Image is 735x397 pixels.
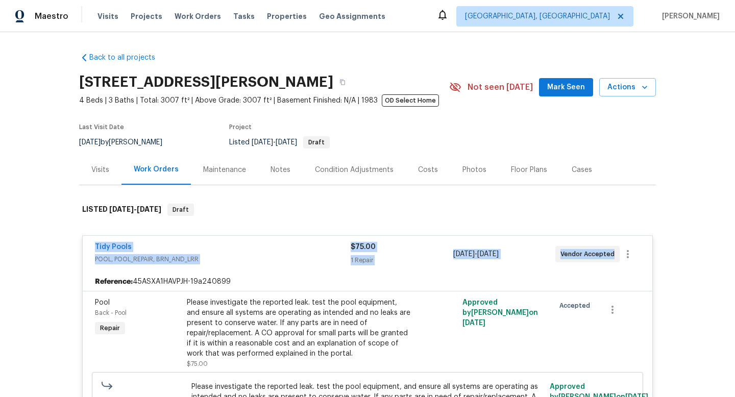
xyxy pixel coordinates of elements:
[95,310,127,316] span: Back - Pool
[95,254,351,264] span: POOL, POOL_REPAIR, BRN_AND_LRR
[79,53,177,63] a: Back to all projects
[511,165,547,175] div: Floor Plans
[95,243,132,251] a: Tidy Pools
[79,77,333,87] h2: [STREET_ADDRESS][PERSON_NAME]
[351,243,376,251] span: $75.00
[607,81,648,94] span: Actions
[462,165,486,175] div: Photos
[539,78,593,97] button: Mark Seen
[418,165,438,175] div: Costs
[382,94,439,107] span: OD Select Home
[82,204,161,216] h6: LISTED
[453,249,499,259] span: -
[333,73,352,91] button: Copy Address
[95,277,133,287] b: Reference:
[79,193,656,226] div: LISTED [DATE]-[DATE]Draft
[559,301,594,311] span: Accepted
[79,139,101,146] span: [DATE]
[168,205,193,215] span: Draft
[252,139,297,146] span: -
[95,299,110,306] span: Pool
[252,139,273,146] span: [DATE]
[233,13,255,20] span: Tasks
[79,95,449,106] span: 4 Beds | 3 Baths | Total: 3007 ft² | Above Grade: 3007 ft² | Basement Finished: N/A | 1983
[271,165,290,175] div: Notes
[453,251,475,258] span: [DATE]
[35,11,68,21] span: Maestro
[315,165,394,175] div: Condition Adjustments
[658,11,720,21] span: [PERSON_NAME]
[79,124,124,130] span: Last Visit Date
[351,255,453,265] div: 1 Repair
[79,136,175,148] div: by [PERSON_NAME]
[137,206,161,213] span: [DATE]
[462,319,485,327] span: [DATE]
[276,139,297,146] span: [DATE]
[203,165,246,175] div: Maintenance
[319,11,385,21] span: Geo Assignments
[229,139,330,146] span: Listed
[572,165,592,175] div: Cases
[91,165,109,175] div: Visits
[134,164,179,175] div: Work Orders
[477,251,499,258] span: [DATE]
[97,11,118,21] span: Visits
[109,206,134,213] span: [DATE]
[560,249,619,259] span: Vendor Accepted
[599,78,656,97] button: Actions
[96,323,124,333] span: Repair
[109,206,161,213] span: -
[267,11,307,21] span: Properties
[175,11,221,21] span: Work Orders
[83,272,652,291] div: 45ASXA1HAVPJH-19a240899
[131,11,162,21] span: Projects
[462,299,538,327] span: Approved by [PERSON_NAME] on
[304,139,329,145] span: Draft
[229,124,252,130] span: Project
[547,81,585,94] span: Mark Seen
[187,361,208,367] span: $75.00
[468,82,533,92] span: Not seen [DATE]
[465,11,610,21] span: [GEOGRAPHIC_DATA], [GEOGRAPHIC_DATA]
[187,297,410,359] div: Please investigate the reported leak. test the pool equipment, and ensure all systems are operati...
